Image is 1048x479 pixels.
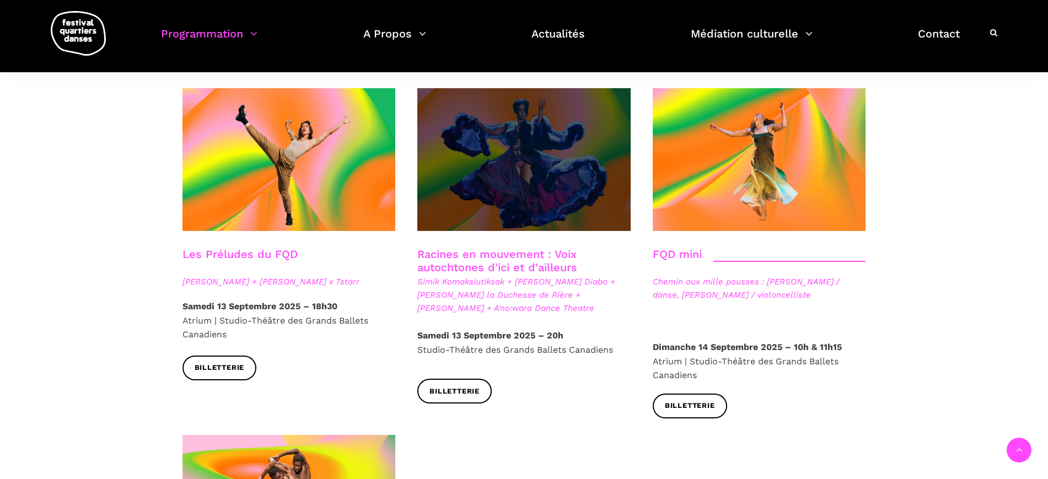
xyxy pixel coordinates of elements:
a: Billetterie [182,356,257,380]
a: Billetterie [417,379,492,403]
p: Studio-Théâtre des Grands Ballets Canadiens [417,329,631,357]
a: Racines en mouvement : Voix autochtones d'ici et d'ailleurs [417,247,577,274]
p: Atrium | Studio-Théâtre des Grands Ballets Canadiens [653,340,866,383]
a: Médiation culturelle [691,24,813,57]
span: [PERSON_NAME] + [PERSON_NAME] x 7starr [182,275,396,288]
span: Billetterie [665,400,715,412]
span: Billetterie [195,362,245,374]
strong: Dimanche 14 Septembre 2025 – 10h & 11h15 [653,342,842,352]
strong: Samedi 13 Septembre 2025 – 18h30 [182,301,337,311]
a: Les Préludes du FQD [182,247,298,261]
span: Simik Komaksiutiksak + [PERSON_NAME] Diabo + [PERSON_NAME] la Duchesse de Rière + [PERSON_NAME] +... [417,275,631,315]
strong: Samedi 13 Septembre 2025 – 20h [417,330,563,341]
a: Billetterie [653,394,727,418]
a: Programmation [161,24,257,57]
a: Contact [918,24,960,57]
span: Billetterie [429,386,480,397]
span: Chemin aux mille pousses : [PERSON_NAME] / danse, [PERSON_NAME] / violoncelliste [653,275,866,302]
img: logo-fqd-med [51,11,106,56]
p: Atrium | Studio-Théâtre des Grands Ballets Canadiens [182,299,396,342]
a: A Propos [363,24,426,57]
a: Actualités [531,24,585,57]
a: FQD mini [653,247,702,261]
